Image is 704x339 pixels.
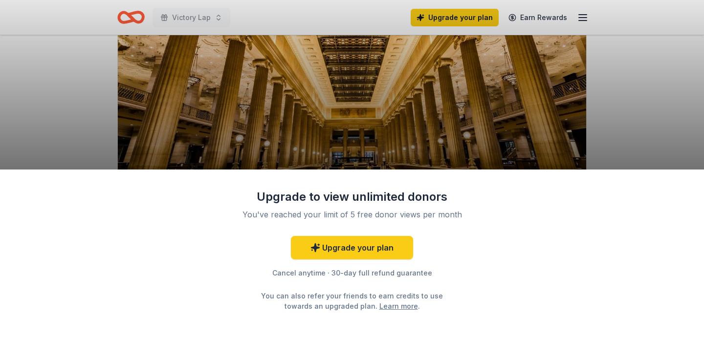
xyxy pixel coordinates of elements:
div: You've reached your limit of 5 free donor views per month [237,209,467,220]
div: You can also refer your friends to earn credits to use towards an upgraded plan. . [252,291,452,311]
a: Upgrade your plan [291,236,413,259]
div: Cancel anytime · 30-day full refund guarantee [225,267,479,279]
a: Learn more [379,301,418,311]
div: Upgrade to view unlimited donors [225,189,479,205]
